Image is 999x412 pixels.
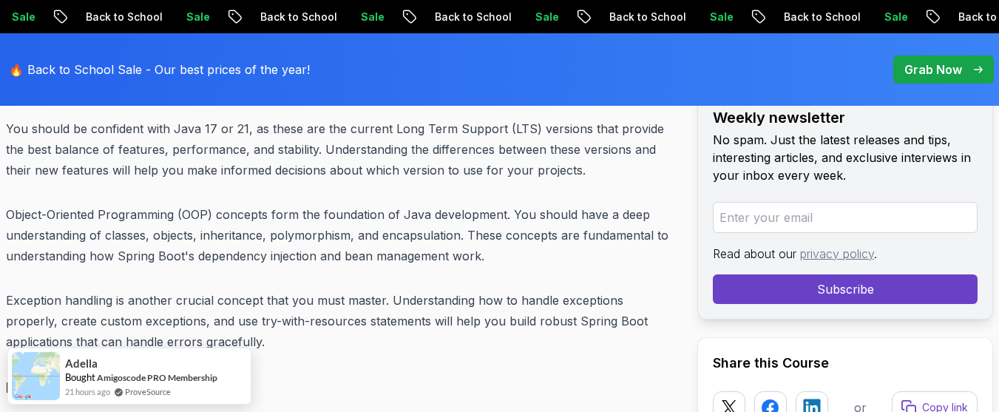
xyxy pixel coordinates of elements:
p: Sale [791,10,839,24]
p: Back to School [167,10,268,24]
p: Sale [93,10,140,24]
p: Object-Oriented Programming (OOP) concepts form the foundation of Java development. You should ha... [6,204,674,266]
p: Sale [617,10,664,24]
p: Exception handling is another crucial concept that you must master. Understanding how to handle e... [6,290,674,352]
p: Read about our . [713,245,978,263]
h2: Share this Course [713,353,978,374]
input: Enter your email [713,202,978,233]
span: Adella [65,357,98,370]
p: Back to School [865,10,966,24]
p: Back to School [516,10,617,24]
a: ProveSource [125,385,171,398]
p: Grab Now [904,61,962,78]
img: provesource social proof notification image [12,352,60,400]
span: 21 hours ago [65,385,110,398]
button: Subscribe [713,274,978,304]
p: No spam. Just the latest releases and tips, interesting articles, and exclusive interviews in you... [713,131,978,184]
a: privacy policy [800,246,874,261]
p: Back to School [691,10,791,24]
h3: Modern Java Features [6,376,674,399]
p: 🔥 Back to School Sale - Our best prices of the year! [9,61,310,78]
p: You should be confident with Java 17 or 21, as these are the current Long Term Support (LTS) vers... [6,118,674,180]
h2: Weekly newsletter [713,107,978,128]
p: Sale [268,10,315,24]
a: Amigoscode PRO Membership [97,372,217,383]
p: Back to School [342,10,442,24]
span: Bought [65,371,95,383]
p: Sale [442,10,490,24]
